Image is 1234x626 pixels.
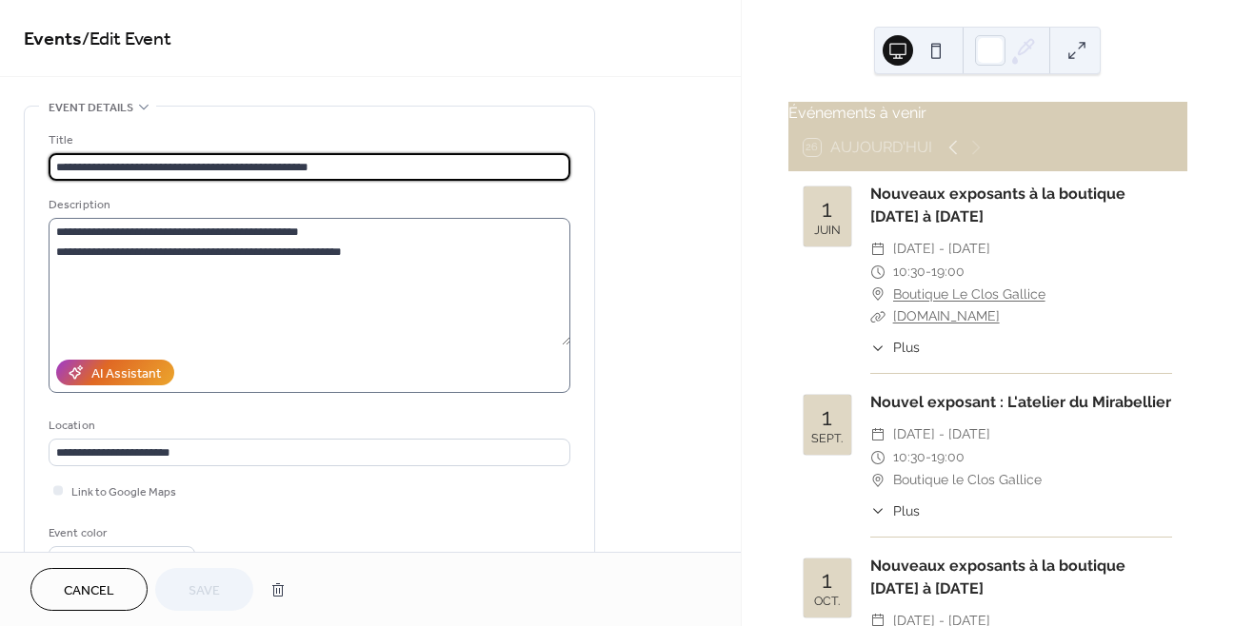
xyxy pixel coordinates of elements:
[870,469,886,492] div: ​
[870,238,886,261] div: ​
[49,416,567,436] div: Location
[870,338,920,358] button: ​Plus
[91,364,161,384] div: AI Assistant
[870,557,1125,597] a: Nouveaux exposants à la boutique [DATE] à [DATE]
[822,568,832,592] div: 1
[893,338,920,358] span: Plus
[870,338,886,358] div: ​
[870,391,1172,414] div: Nouvel exposant : L'atelier du Mirabellier
[870,261,886,284] div: ​
[30,568,148,611] button: Cancel
[64,581,114,601] span: Cancel
[82,21,171,58] span: / Edit Event
[811,433,843,445] div: sept.
[925,446,931,469] span: -
[870,501,886,521] div: ​
[49,195,567,215] div: Description
[24,21,82,58] a: Events
[931,446,965,469] span: 19:00
[49,523,191,543] div: Event color
[49,130,567,150] div: Title
[822,197,832,221] div: 1
[893,284,1045,306] a: Boutique Le Clos Gallice
[893,308,1000,323] a: [DOMAIN_NAME]
[893,469,1042,492] span: Boutique le Clos Gallice
[870,446,886,469] div: ​
[870,423,886,446] div: ​
[893,446,925,469] span: 10:30
[925,261,931,284] span: -
[893,501,920,521] span: Plus
[788,102,1187,125] div: Événements à venir
[71,482,176,502] span: Link to Google Maps
[893,261,925,284] span: 10:30
[870,185,1125,225] a: Nouveaux exposants à la boutique [DATE] à [DATE]
[822,405,832,429] div: 1
[814,596,840,608] div: oct.
[931,261,965,284] span: 19:00
[870,501,920,521] button: ​Plus
[893,238,990,261] span: [DATE] - [DATE]
[814,225,841,237] div: juin
[870,284,886,306] div: ​
[56,360,174,385] button: AI Assistant
[893,423,990,446] span: [DATE] - [DATE]
[870,305,886,328] div: ​
[49,98,133,118] span: Event details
